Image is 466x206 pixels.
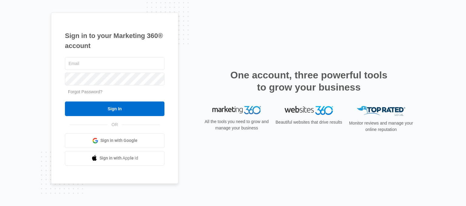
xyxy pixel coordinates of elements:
p: All the tools you need to grow and manage your business [203,118,271,131]
p: Beautiful websites that drive results [275,119,343,125]
span: OR [107,122,122,128]
p: Monitor reviews and manage your online reputation [347,120,415,133]
a: Sign in with Apple Id [65,151,164,166]
input: Email [65,57,164,70]
img: Websites 360 [285,106,333,115]
h2: One account, three powerful tools to grow your business [228,69,389,93]
a: Sign in with Google [65,133,164,148]
img: Marketing 360 [212,106,261,115]
span: Sign in with Apple Id [100,155,138,161]
input: Sign In [65,101,164,116]
span: Sign in with Google [100,137,137,144]
img: Top Rated Local [357,106,405,116]
h1: Sign in to your Marketing 360® account [65,31,164,51]
a: Forgot Password? [68,89,103,94]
